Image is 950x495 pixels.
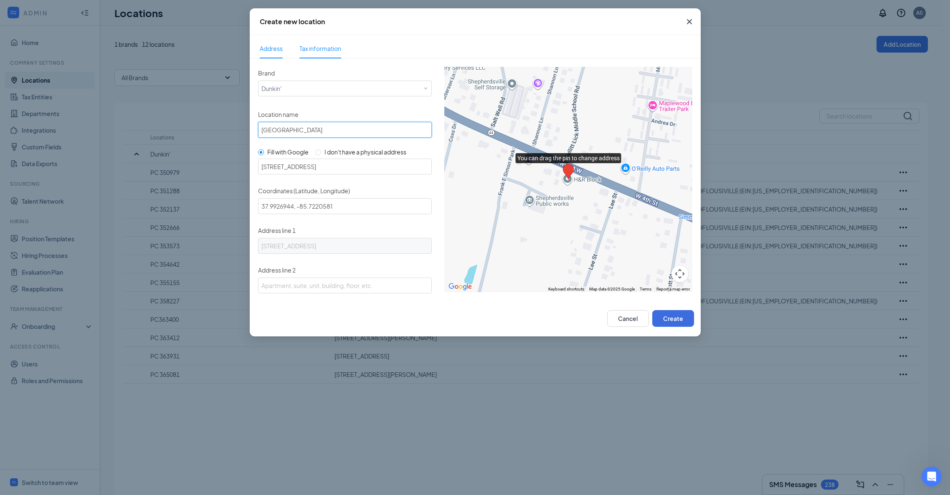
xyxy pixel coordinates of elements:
div: You can drag the pin to change address [563,164,574,179]
span: Map data ©2025 Google [589,287,635,291]
svg: Cross [684,17,694,27]
a: Terms (opens in new tab) [640,287,651,291]
input: Enter a location [258,159,432,174]
a: Report a map error [656,287,690,291]
button: Map camera controls [671,265,688,282]
span: Location name [258,111,299,118]
div: Create new location [260,17,325,26]
button: Close [678,8,701,35]
iframe: Intercom live chat [922,467,942,487]
a: Open this area in Google Maps (opens a new window) [446,281,474,292]
input: Apartment, suite, unit, building, floor, etc. [258,278,432,293]
input: Latitude, Longitude [258,198,432,214]
img: Google [446,281,474,292]
span: Address line 1 [258,227,296,234]
span: Dunkin' [261,81,281,93]
button: Keyboard shortcuts [548,286,584,292]
span: Address [260,39,283,58]
button: Create [652,310,694,327]
span: Coordinates (Latitude, Longitude) [258,187,350,194]
span: Brand [258,69,275,77]
span: I don't have a physical address [324,148,406,156]
span: Address line 2 [258,266,296,274]
button: Cancel [607,310,649,327]
span: Fill with Google [267,148,309,156]
div: [object Object] [261,81,287,93]
input: Street address, P.O. box, company name, c/o [258,238,432,254]
span: Tax information [299,45,341,52]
